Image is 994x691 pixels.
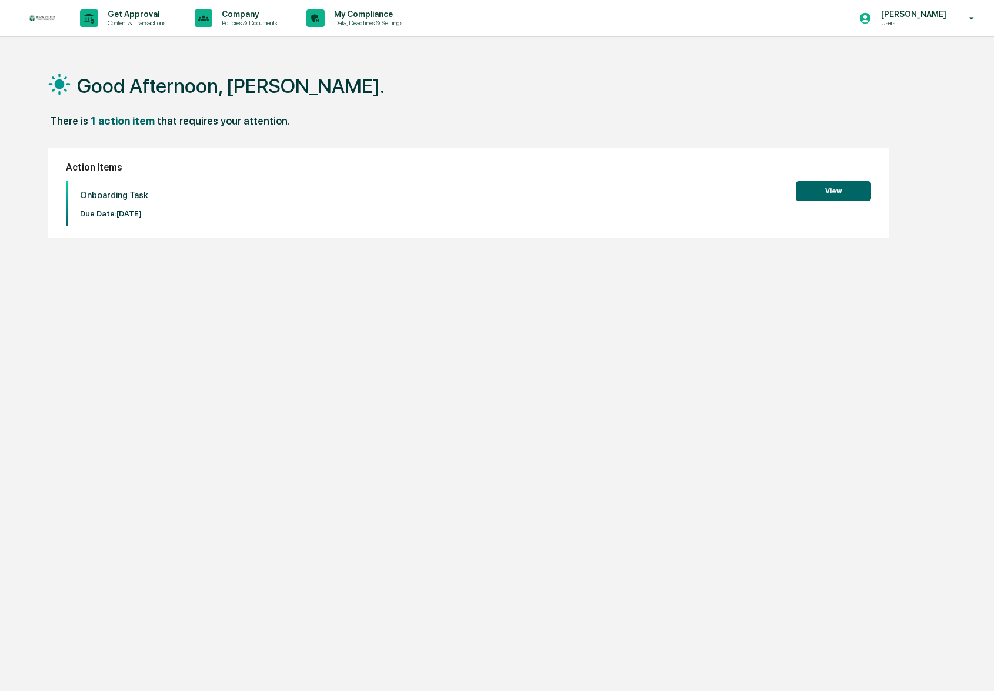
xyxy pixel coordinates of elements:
div: 1 action item [91,115,155,127]
h2: Action Items [66,162,871,173]
p: Company [212,9,283,19]
p: Due Date: [DATE] [80,209,148,218]
p: Users [872,19,952,27]
p: Onboarding Task [80,190,148,201]
p: Policies & Documents [212,19,283,27]
p: Get Approval [98,9,171,19]
p: [PERSON_NAME] [872,9,952,19]
a: View [796,185,871,196]
p: Content & Transactions [98,19,171,27]
p: Data, Deadlines & Settings [325,19,408,27]
div: There is [50,115,88,127]
img: logo [28,15,56,22]
h1: Good Afternoon, [PERSON_NAME]. [77,74,385,98]
div: that requires your attention. [157,115,290,127]
button: View [796,181,871,201]
p: My Compliance [325,9,408,19]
